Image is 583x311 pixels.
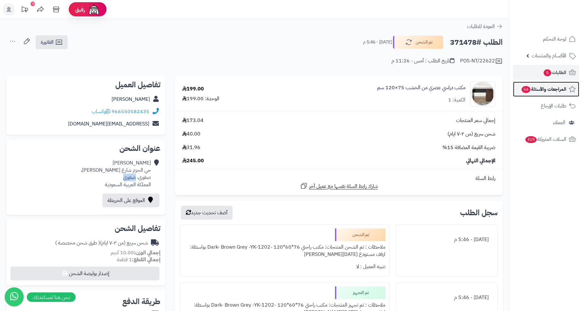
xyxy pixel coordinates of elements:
[513,82,579,97] a: المراجعات والأسئلة54
[182,95,219,102] div: الوحدة: 199.00
[111,249,160,256] small: 10.00 كجم
[543,35,566,43] span: لوحة التحكم
[11,81,160,89] h2: تفاصيل العميل
[467,23,503,30] a: العودة للطلبات
[181,206,233,220] button: أضف تحديث جديد
[11,225,160,232] h2: تفاصيل الشحن
[525,135,566,144] span: السلات المتروكة
[11,145,160,152] h2: عنوان الشحن
[460,57,503,65] div: POS-NT/22622
[88,3,100,16] img: ai-face.png
[309,183,378,190] span: شارك رابط السلة نفسها مع عميل آخر
[450,36,503,49] h2: الطلب #371478
[92,108,110,115] a: واتساب
[543,68,566,77] span: الطلبات
[112,95,150,103] a: [PERSON_NAME]
[540,18,577,31] img: logo-2.png
[335,228,385,241] div: تم الشحن
[513,132,579,147] a: السلات المتروكة319
[17,3,32,17] a: تحديثات المنصة
[467,23,495,30] span: العودة للطلبات
[456,117,495,124] span: إجمالي سعر المنتجات
[460,209,498,216] h3: سجل الطلب
[363,39,392,45] small: [DATE] - 5:46 م
[55,239,100,247] span: ( طرق شحن مخصصة )
[513,98,579,113] a: طلبات الإرجاع
[81,159,151,188] div: [PERSON_NAME] حي الحزم شارع [PERSON_NAME]، صفوى، صفوى المملكة العربية السعودية
[525,136,537,143] span: 319
[10,267,159,280] button: إصدار بوليصة الشحن
[513,65,579,80] a: الطلبات5
[36,35,68,49] a: الفاتورة
[513,32,579,47] a: لوحة التحكم
[544,69,551,76] span: 5
[182,130,200,138] span: 40.00
[182,144,200,151] span: 31.96
[335,286,385,299] div: تم التجهيز
[117,256,160,263] small: 1 قطعة
[182,85,204,93] div: 199.00
[541,101,566,110] span: طلبات الإرجاع
[68,120,149,128] a: [EMAIL_ADDRESS][DOMAIN_NAME]
[300,182,378,190] a: شارك رابط السلة نفسها مع عميل آخر
[182,117,204,124] span: 173.04
[377,84,465,91] a: مكتب دراسي عصري من الخشب 75×120 سم
[122,298,160,305] h2: طريقة الدفع
[442,144,495,151] span: ضريبة القيمة المضافة 15%
[447,130,495,138] span: شحن سريع (من ٢-٧ ايام)
[400,291,494,304] div: [DATE] - 5:46 م
[31,2,35,6] div: 10
[448,96,465,104] div: الكمية: 1
[177,175,500,182] div: رابط السلة
[182,157,204,164] span: 245.00
[102,193,159,207] a: الموقع على الخريطة
[132,256,160,263] strong: إجمالي القطع:
[553,118,565,127] span: العملاء
[184,241,385,261] div: ملاحظات : تم الشحن المنتجات: مكتب راحتي 76*60*120 -Dark- Brown Grey -YK-1202 بواسطة: ارفف مستودع ...
[532,51,566,60] span: الأقسام والمنتجات
[400,233,494,246] div: [DATE] - 5:46 م
[41,38,54,46] span: الفاتورة
[134,249,160,256] strong: إجمالي الوزن:
[513,115,579,130] a: العملاء
[522,86,530,93] span: 54
[466,157,495,164] span: الإجمالي النهائي
[184,261,385,273] div: تنبيه العميل : لا
[55,239,148,247] div: شحن سريع (من ٢-٧ ايام)
[75,6,85,13] span: رفيق
[112,108,149,115] a: 966550582435
[393,36,443,49] button: تم الشحن
[391,57,454,65] div: تاريخ الطلب : أمس - 11:26 م
[470,81,495,107] img: 1751106397-1-90x90.jpg
[521,85,566,94] span: المراجعات والأسئلة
